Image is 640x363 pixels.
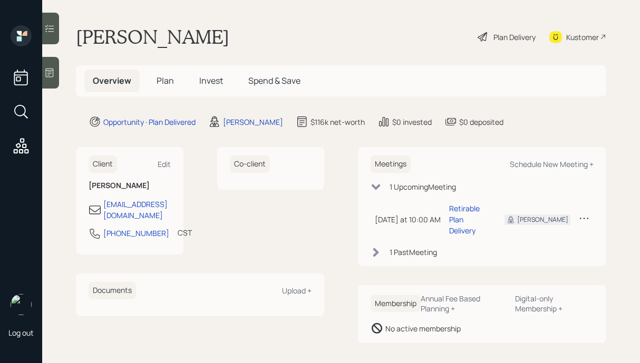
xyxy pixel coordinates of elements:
h6: [PERSON_NAME] [89,181,171,190]
div: [EMAIL_ADDRESS][DOMAIN_NAME] [103,199,171,221]
h6: Membership [371,295,421,312]
div: $0 invested [392,116,432,127]
div: $0 deposited [459,116,503,127]
div: Edit [158,159,171,169]
div: [PERSON_NAME] [517,215,568,224]
div: CST [178,227,192,238]
div: 1 Upcoming Meeting [390,181,456,192]
div: Opportunity · Plan Delivered [103,116,196,127]
div: Schedule New Meeting + [510,159,594,169]
h6: Documents [89,282,136,299]
span: Spend & Save [248,75,300,86]
div: Plan Delivery [493,32,536,43]
h6: Client [89,155,117,173]
h1: [PERSON_NAME] [76,25,229,48]
div: 1 Past Meeting [390,247,437,258]
div: [PERSON_NAME] [223,116,283,127]
span: Plan [157,75,174,86]
div: Upload + [282,286,312,296]
span: Invest [199,75,223,86]
div: Digital-only Membership + [515,293,594,313]
h6: Co-client [230,155,270,173]
div: [PHONE_NUMBER] [103,228,169,239]
div: Retirable Plan Delivery [449,203,488,236]
div: No active membership [385,323,461,334]
img: aleksandra-headshot.png [11,294,32,315]
h6: Meetings [371,155,411,173]
div: Annual Fee Based Planning + [421,293,507,313]
span: Overview [93,75,131,86]
div: $116k net-worth [311,116,365,127]
div: [DATE] at 10:00 AM [375,214,441,225]
div: Kustomer [566,32,599,43]
div: Log out [8,328,34,338]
